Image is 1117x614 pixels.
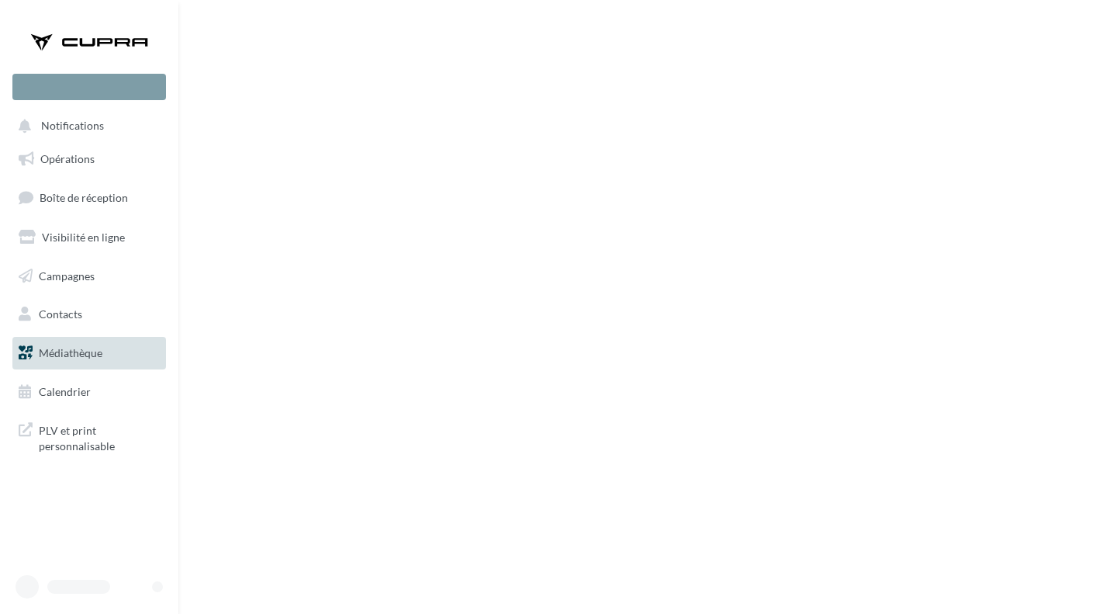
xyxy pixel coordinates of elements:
[39,269,95,282] span: Campagnes
[39,420,160,453] span: PLV et print personnalisable
[9,337,169,369] a: Médiathèque
[12,74,166,100] div: Nouvelle campagne
[41,120,104,133] span: Notifications
[9,298,169,331] a: Contacts
[9,414,169,460] a: PLV et print personnalisable
[42,231,125,244] span: Visibilité en ligne
[9,181,169,214] a: Boîte de réception
[39,307,82,321] span: Contacts
[9,221,169,254] a: Visibilité en ligne
[39,346,102,359] span: Médiathèque
[9,376,169,408] a: Calendrier
[9,260,169,293] a: Campagnes
[40,191,128,204] span: Boîte de réception
[39,385,91,398] span: Calendrier
[40,152,95,165] span: Opérations
[9,143,169,175] a: Opérations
